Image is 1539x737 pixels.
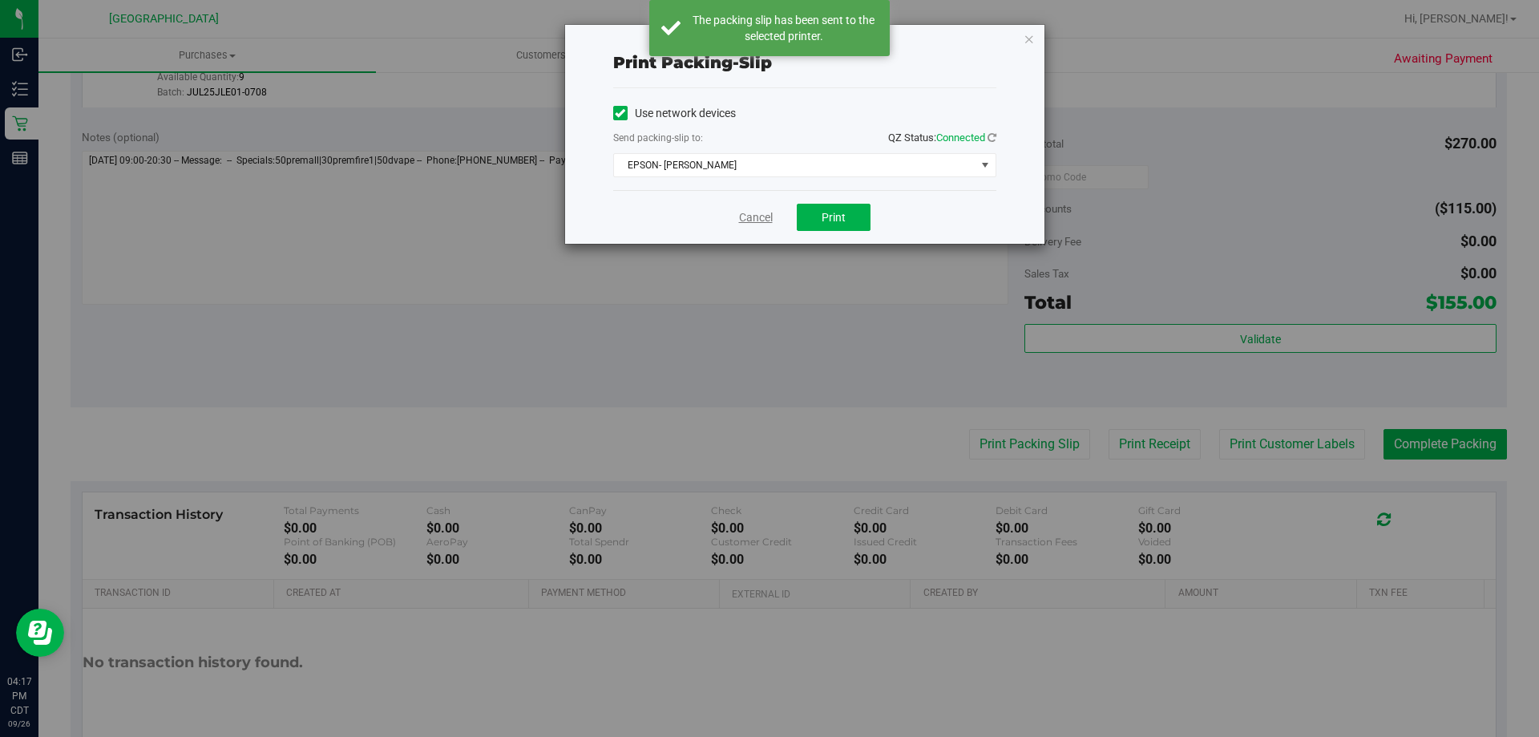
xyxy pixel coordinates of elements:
iframe: Resource center [16,609,64,657]
span: EPSON- [PERSON_NAME] [614,154,976,176]
label: Send packing-slip to: [613,131,703,145]
div: The packing slip has been sent to the selected printer. [689,12,878,44]
span: Print [822,211,846,224]
span: select [975,154,995,176]
span: Print packing-slip [613,53,772,72]
label: Use network devices [613,105,736,122]
button: Print [797,204,870,231]
span: QZ Status: [888,132,996,144]
a: Cancel [739,209,773,226]
span: Connected [936,132,985,144]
